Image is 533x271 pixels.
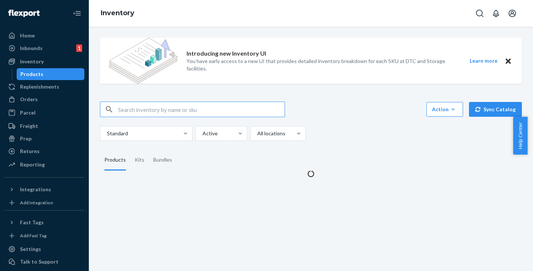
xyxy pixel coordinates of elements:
p: You have early access to a new UI that provides detailed inventory breakdown for each SKU at DTC ... [187,57,456,72]
a: Products [17,68,85,80]
div: Bundles [153,150,172,171]
div: Orders [20,96,38,103]
div: Returns [20,148,40,155]
button: Close Navigation [70,6,84,21]
a: Freight [4,120,84,132]
button: Fast Tags [4,217,84,228]
input: Standard [106,130,107,137]
div: Fast Tags [20,219,44,226]
div: Products [20,70,43,78]
a: Returns [4,145,84,157]
button: Action [426,102,463,117]
img: new-reports-banner-icon.82668bd98b6a51aee86340f2a7b77ae3.png [109,38,178,84]
button: Open Search Box [472,6,487,21]
a: Talk to Support [4,256,84,268]
div: Parcel [20,109,36,116]
button: Open account menu [505,6,520,21]
input: Search inventory by name or sku [118,102,285,117]
button: Learn more [465,56,502,66]
div: Settings [20,245,41,253]
div: Action [432,106,457,113]
a: Replenishments [4,81,84,93]
div: Add Fast Tag [20,232,47,239]
a: Add Integration [4,198,84,207]
a: Inbounds1 [4,42,84,54]
button: Open notifications [489,6,503,21]
a: Orders [4,93,84,105]
button: Help Center [513,117,527,155]
div: Products [104,150,126,171]
ol: breadcrumbs [95,3,140,24]
a: Home [4,30,84,42]
div: Inventory [20,58,44,65]
a: Reporting [4,159,84,171]
div: Replenishments [20,83,59,90]
div: 1 [76,44,82,52]
button: Integrations [4,184,84,195]
button: Sync Catalog [469,102,522,117]
div: Integrations [20,186,51,193]
div: Reporting [20,161,45,168]
img: Flexport logo [8,10,40,17]
div: Inbounds [20,44,43,52]
div: Prep [20,135,31,142]
a: Prep [4,133,84,145]
div: Kits [135,150,144,171]
button: Close [503,56,513,66]
div: Talk to Support [20,258,58,265]
a: Settings [4,243,84,255]
a: Add Fast Tag [4,231,84,240]
p: Introducing new Inventory UI [187,49,266,58]
a: Inventory [101,9,134,17]
div: Freight [20,122,38,130]
a: Parcel [4,107,84,119]
a: Inventory [4,56,84,67]
div: Home [20,32,35,39]
div: Add Integration [20,199,53,206]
